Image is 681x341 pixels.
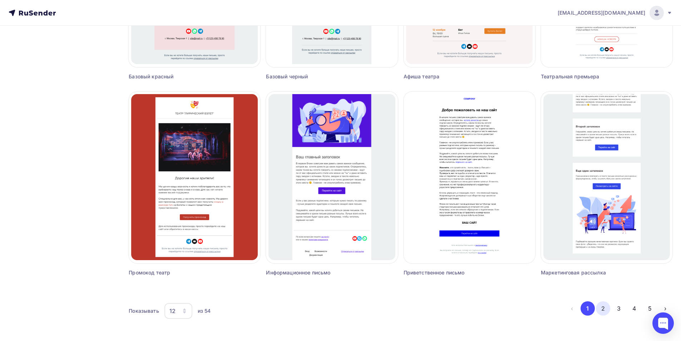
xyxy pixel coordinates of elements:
div: Маркетинговая рассылка [541,269,640,276]
div: Информационное письмо [266,269,365,276]
a: [EMAIL_ADDRESS][DOMAIN_NAME] [558,6,672,20]
div: 12 [169,307,176,315]
div: Базовый красный [129,73,227,80]
div: Базовый черный [266,73,365,80]
span: [EMAIL_ADDRESS][DOMAIN_NAME] [558,9,645,16]
button: Go to next page [658,301,672,316]
button: Go to page 4 [627,301,641,316]
button: 12 [164,303,193,319]
div: из 54 [198,307,211,315]
button: Go to page 2 [596,301,610,316]
ul: Pagination [565,301,672,316]
button: Go to page 3 [612,301,626,316]
button: Go to page 1 [581,301,595,316]
div: Показывать [129,307,159,315]
div: Афиша театра [404,73,502,80]
button: Go to page 5 [643,301,657,316]
div: Приветственное письмо [404,269,502,276]
div: Театральная премьера [541,73,640,80]
div: Промокод театр [129,269,227,276]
